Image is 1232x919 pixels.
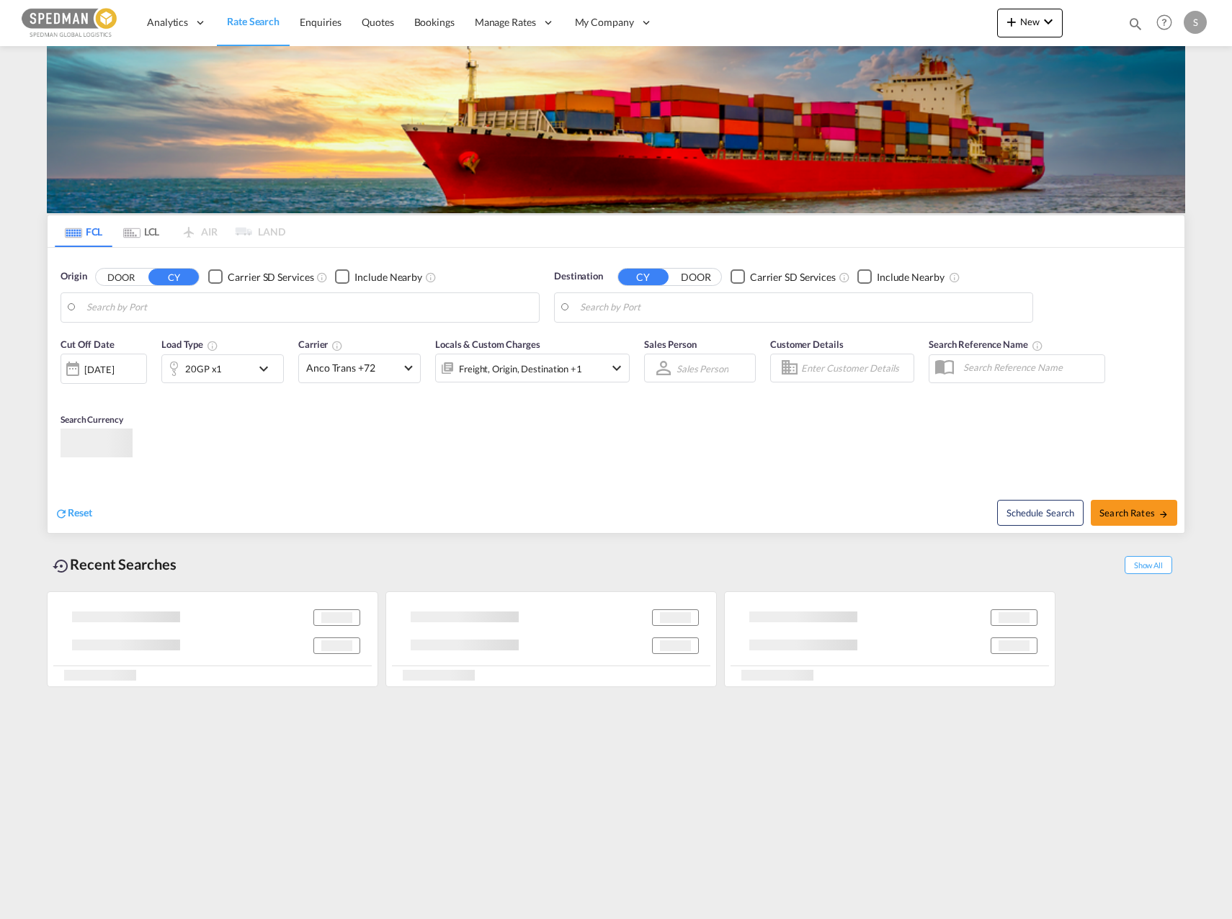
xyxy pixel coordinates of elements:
span: Enquiries [300,16,342,28]
input: Search by Port [86,297,532,318]
span: Search Rates [1099,507,1169,519]
button: Search Ratesicon-arrow-right [1091,500,1177,526]
span: Reset [68,506,92,519]
div: Freight Origin Destination Factory Stuffing [459,359,582,379]
md-icon: icon-information-outline [207,340,218,351]
span: Destination [554,269,603,284]
div: Carrier SD Services [228,270,313,284]
div: 20GP x1 [185,359,222,379]
md-icon: Unchecked: Ignores neighbouring ports when fetching rates.Checked : Includes neighbouring ports w... [949,272,960,283]
span: Search Reference Name [929,339,1043,350]
span: Cut Off Date [61,339,115,350]
div: 20GP x1icon-chevron-down [161,354,284,383]
md-datepicker: Select [61,382,71,402]
span: Rate Search [227,15,280,27]
div: Help [1152,10,1184,36]
span: Search Currency [61,414,123,425]
img: c12ca350ff1b11efb6b291369744d907.png [22,6,119,39]
md-select: Sales Person [675,358,730,379]
button: DOOR [96,269,146,285]
md-icon: Unchecked: Search for CY (Container Yard) services for all selected carriers.Checked : Search for... [839,272,850,283]
img: LCL+%26+FCL+BACKGROUND.png [47,46,1185,213]
md-icon: The selected Trucker/Carrierwill be displayed in the rate results If the rates are from another f... [331,340,343,351]
md-checkbox: Checkbox No Ink [335,269,422,284]
div: Freight Origin Destination Factory Stuffingicon-chevron-down [435,354,630,382]
md-checkbox: Checkbox No Ink [208,269,313,284]
input: Enter Customer Details [801,357,909,379]
span: New [1003,16,1057,27]
div: Include Nearby [877,270,945,284]
md-icon: icon-backup-restore [53,557,70,575]
span: Bookings [414,16,455,28]
button: CY [148,269,199,285]
span: Carrier [298,339,343,350]
md-icon: icon-plus 400-fg [1003,13,1020,30]
div: Recent Searches [47,548,182,580]
md-icon: icon-magnify [1128,16,1143,32]
md-icon: icon-arrow-right [1159,509,1169,519]
button: icon-plus 400-fgNewicon-chevron-down [997,9,1063,37]
span: Help [1152,10,1177,35]
div: icon-magnify [1128,16,1143,37]
span: Analytics [147,15,188,30]
div: Origin DOOR CY Checkbox No InkUnchecked: Search for CY (Container Yard) services for all selected... [48,248,1184,533]
md-icon: icon-chevron-down [255,360,280,377]
md-icon: icon-refresh [55,507,68,520]
span: Load Type [161,339,218,350]
md-icon: icon-chevron-down [1040,13,1057,30]
md-icon: Unchecked: Search for CY (Container Yard) services for all selected carriers.Checked : Search for... [316,272,328,283]
md-icon: Unchecked: Ignores neighbouring ports when fetching rates.Checked : Includes neighbouring ports w... [425,272,437,283]
button: DOOR [671,269,721,285]
input: Search Reference Name [956,357,1104,378]
span: Quotes [362,16,393,28]
div: Include Nearby [354,270,422,284]
md-tab-item: FCL [55,215,112,247]
span: Locals & Custom Charges [435,339,540,350]
div: Carrier SD Services [750,270,836,284]
span: My Company [575,15,634,30]
md-checkbox: Checkbox No Ink [731,269,836,284]
div: S [1184,11,1207,34]
button: Note: By default Schedule search will only considerorigin ports, destination ports and cut off da... [997,500,1084,526]
div: [DATE] [84,363,114,376]
span: Origin [61,269,86,284]
span: Customer Details [770,339,843,350]
span: Show All [1125,556,1172,574]
md-icon: Your search will be saved by the below given name [1032,340,1043,351]
md-tab-item: LCL [112,215,170,247]
input: Search by Port [580,297,1025,318]
div: [DATE] [61,354,147,384]
button: CY [618,269,669,285]
md-icon: icon-chevron-down [608,359,625,377]
span: Manage Rates [475,15,536,30]
div: icon-refreshReset [55,506,92,521]
md-checkbox: Checkbox No Ink [857,269,945,284]
span: Anco Trans +72 [306,361,400,375]
md-pagination-wrapper: Use the left and right arrow keys to navigate between tabs [55,215,285,247]
span: Sales Person [644,339,697,350]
